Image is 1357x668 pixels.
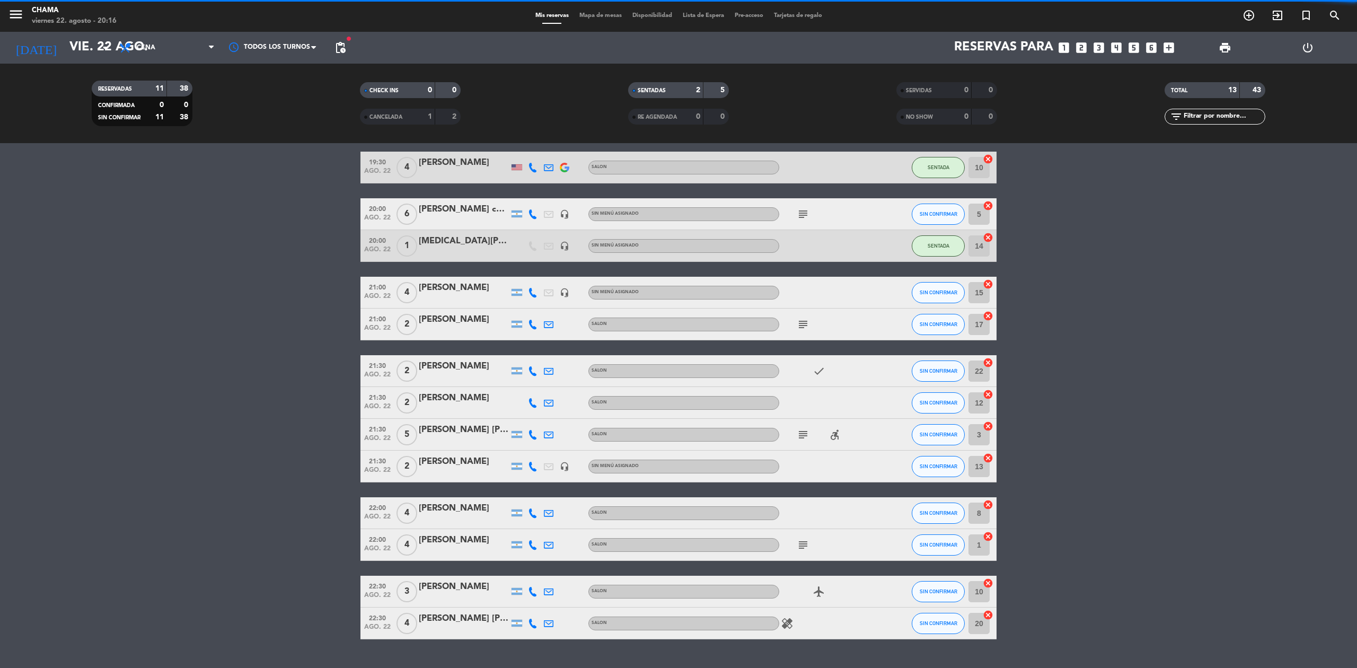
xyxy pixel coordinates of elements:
[419,580,509,594] div: [PERSON_NAME]
[428,113,432,120] strong: 1
[912,581,965,602] button: SIN CONFIRMAR
[964,113,968,120] strong: 0
[920,542,957,548] span: SIN CONFIRMAR
[906,115,933,120] span: NO SHOW
[696,86,700,94] strong: 2
[334,41,347,54] span: pending_actions
[346,36,352,42] span: fiber_manual_record
[369,115,402,120] span: CANCELADA
[592,243,639,248] span: Sin menú asignado
[677,13,729,19] span: Lista de Espera
[396,503,417,524] span: 4
[983,421,993,432] i: cancel
[364,312,391,324] span: 21:00
[912,424,965,445] button: SIN CONFIRMAR
[989,86,995,94] strong: 0
[1228,86,1237,94] strong: 13
[364,513,391,525] span: ago. 22
[1170,110,1183,123] i: filter_list
[428,86,432,94] strong: 0
[364,324,391,337] span: ago. 22
[983,279,993,289] i: cancel
[396,282,417,303] span: 4
[396,613,417,634] span: 4
[983,499,993,510] i: cancel
[983,453,993,463] i: cancel
[98,115,140,120] span: SIN CONFIRMAR
[920,321,957,327] span: SIN CONFIRMAR
[797,539,809,551] i: subject
[1144,41,1158,55] i: looks_6
[396,392,417,414] span: 2
[983,232,993,243] i: cancel
[364,454,391,467] span: 21:30
[419,423,509,437] div: [PERSON_NAME] [PERSON_NAME]
[983,311,993,321] i: cancel
[1162,41,1176,55] i: add_box
[592,542,607,547] span: SALON
[983,200,993,211] i: cancel
[920,289,957,295] span: SIN CONFIRMAR
[32,5,117,16] div: CHAMA
[1074,41,1088,55] i: looks_two
[912,157,965,178] button: SENTADA
[364,234,391,246] span: 20:00
[364,168,391,180] span: ago. 22
[1057,41,1071,55] i: looks_one
[8,6,24,26] button: menu
[8,6,24,22] i: menu
[560,288,569,297] i: headset_mic
[560,209,569,219] i: headset_mic
[906,88,932,93] span: SERVIDAS
[137,44,155,51] span: Cena
[781,617,794,630] i: healing
[1092,41,1106,55] i: looks_3
[720,86,727,94] strong: 5
[920,463,957,469] span: SIN CONFIRMAR
[1253,86,1263,94] strong: 43
[1171,88,1187,93] span: TOTAL
[396,314,417,335] span: 2
[829,428,841,441] i: accessible_forward
[364,545,391,557] span: ago. 22
[396,424,417,445] span: 5
[155,85,164,92] strong: 11
[560,462,569,471] i: headset_mic
[912,534,965,556] button: SIN CONFIRMAR
[184,101,190,109] strong: 0
[419,156,509,170] div: [PERSON_NAME]
[638,115,677,120] span: RE AGENDADA
[983,610,993,620] i: cancel
[920,211,957,217] span: SIN CONFIRMAR
[1183,111,1265,122] input: Filtrar por nombre...
[419,234,509,248] div: [MEDICAL_DATA][PERSON_NAME]
[813,585,825,598] i: airplanemode_active
[530,13,574,19] span: Mis reservas
[419,313,509,327] div: [PERSON_NAME]
[592,322,607,326] span: SALON
[720,113,727,120] strong: 0
[920,510,957,516] span: SIN CONFIRMAR
[920,400,957,406] span: SIN CONFIRMAR
[98,103,135,108] span: CONFIRMADA
[983,578,993,588] i: cancel
[729,13,769,19] span: Pre-acceso
[638,88,666,93] span: SENTADAS
[1328,9,1341,22] i: search
[1109,41,1123,55] i: looks_4
[396,204,417,225] span: 6
[1127,41,1141,55] i: looks_5
[983,531,993,542] i: cancel
[592,165,607,169] span: SALON
[160,101,164,109] strong: 0
[592,368,607,373] span: SALON
[912,392,965,414] button: SIN CONFIRMAR
[592,621,607,625] span: SALON
[592,432,607,436] span: SALON
[8,36,64,59] i: [DATE]
[364,246,391,258] span: ago. 22
[592,400,607,405] span: SALON
[364,359,391,371] span: 21:30
[1219,41,1231,54] span: print
[813,365,825,377] i: check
